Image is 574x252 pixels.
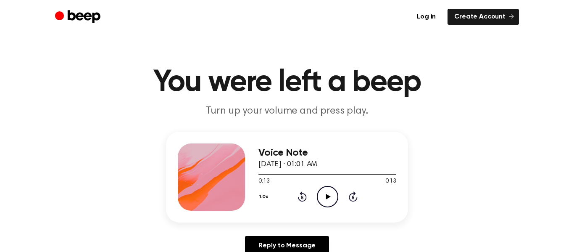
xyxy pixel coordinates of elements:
p: Turn up your volume and press play. [126,104,448,118]
a: Create Account [448,9,519,25]
span: 0:13 [258,177,269,186]
button: 1.0x [258,190,271,204]
span: [DATE] · 01:01 AM [258,161,317,168]
a: Log in [410,9,442,25]
h1: You were left a beep [72,67,502,98]
span: 0:13 [385,177,396,186]
h3: Voice Note [258,147,396,159]
a: Beep [55,9,103,25]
